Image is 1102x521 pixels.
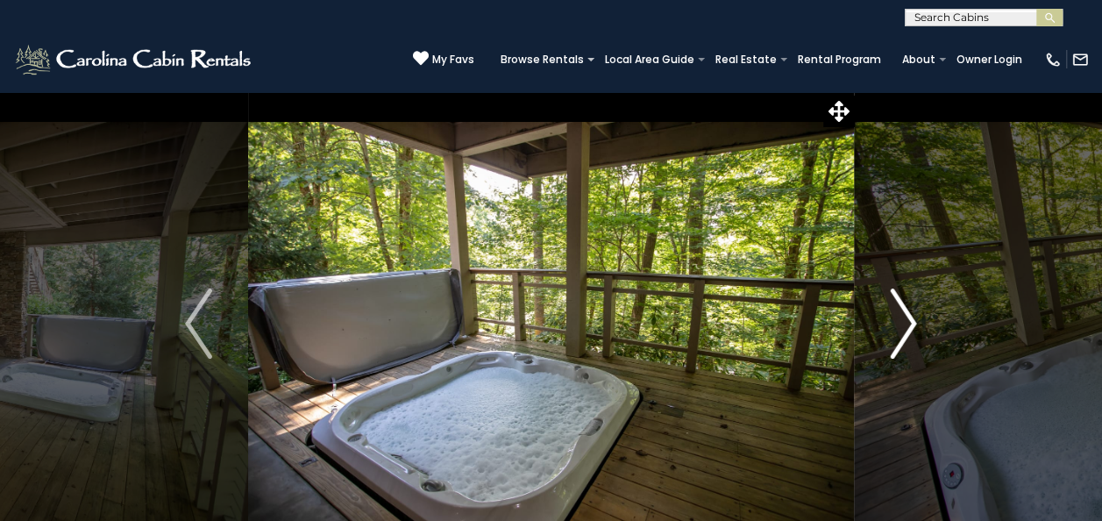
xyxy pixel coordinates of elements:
img: arrow [890,289,916,359]
span: My Favs [432,52,474,68]
img: White-1-2.png [13,42,256,77]
a: Owner Login [948,47,1031,72]
a: Browse Rentals [492,47,593,72]
img: phone-regular-white.png [1044,51,1062,68]
a: Rental Program [789,47,890,72]
img: arrow [185,289,211,359]
a: Real Estate [707,47,786,72]
a: My Favs [413,50,474,68]
a: Local Area Guide [596,47,703,72]
img: mail-regular-white.png [1071,51,1089,68]
a: About [893,47,944,72]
